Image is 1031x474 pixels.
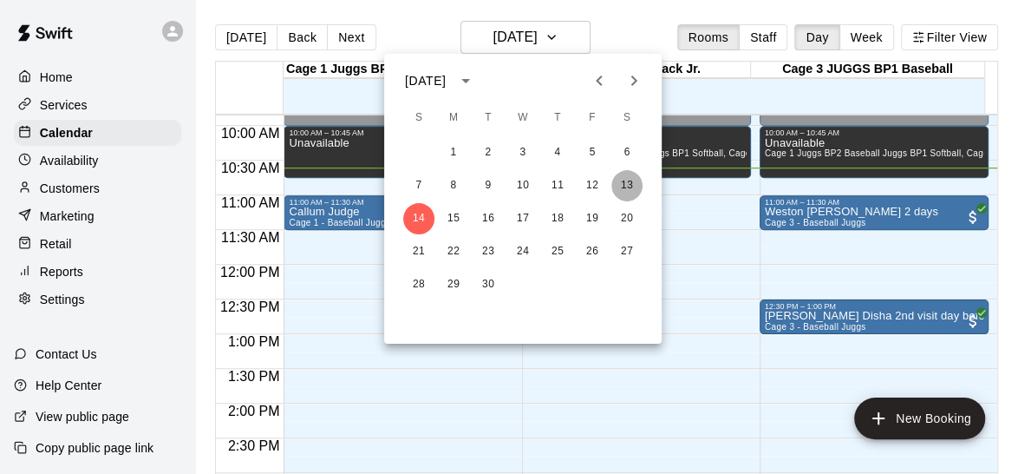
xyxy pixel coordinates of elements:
button: 13 [611,170,643,201]
button: 10 [507,170,538,201]
span: Thursday [542,101,573,135]
button: 15 [438,203,469,234]
button: 27 [611,236,643,267]
div: [DATE] [405,72,446,90]
button: 18 [542,203,573,234]
button: 20 [611,203,643,234]
button: 26 [577,236,608,267]
button: 4 [542,137,573,168]
button: Previous month [582,63,617,98]
button: 5 [577,137,608,168]
button: 19 [577,203,608,234]
button: 28 [403,269,434,300]
span: Wednesday [507,101,538,135]
button: 9 [473,170,504,201]
button: 8 [438,170,469,201]
span: Sunday [403,101,434,135]
button: 7 [403,170,434,201]
span: Saturday [611,101,643,135]
button: 3 [507,137,538,168]
span: Friday [577,101,608,135]
button: 6 [611,137,643,168]
button: 30 [473,269,504,300]
button: 17 [507,203,538,234]
span: Monday [438,101,469,135]
button: 23 [473,236,504,267]
button: 2 [473,137,504,168]
button: 12 [577,170,608,201]
button: 11 [542,170,573,201]
button: 1 [438,137,469,168]
button: 25 [542,236,573,267]
button: 22 [438,236,469,267]
button: 14 [403,203,434,234]
button: 16 [473,203,504,234]
button: 29 [438,269,469,300]
button: 21 [403,236,434,267]
span: Tuesday [473,101,504,135]
button: Next month [617,63,651,98]
button: 24 [507,236,538,267]
button: calendar view is open, switch to year view [451,66,480,95]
